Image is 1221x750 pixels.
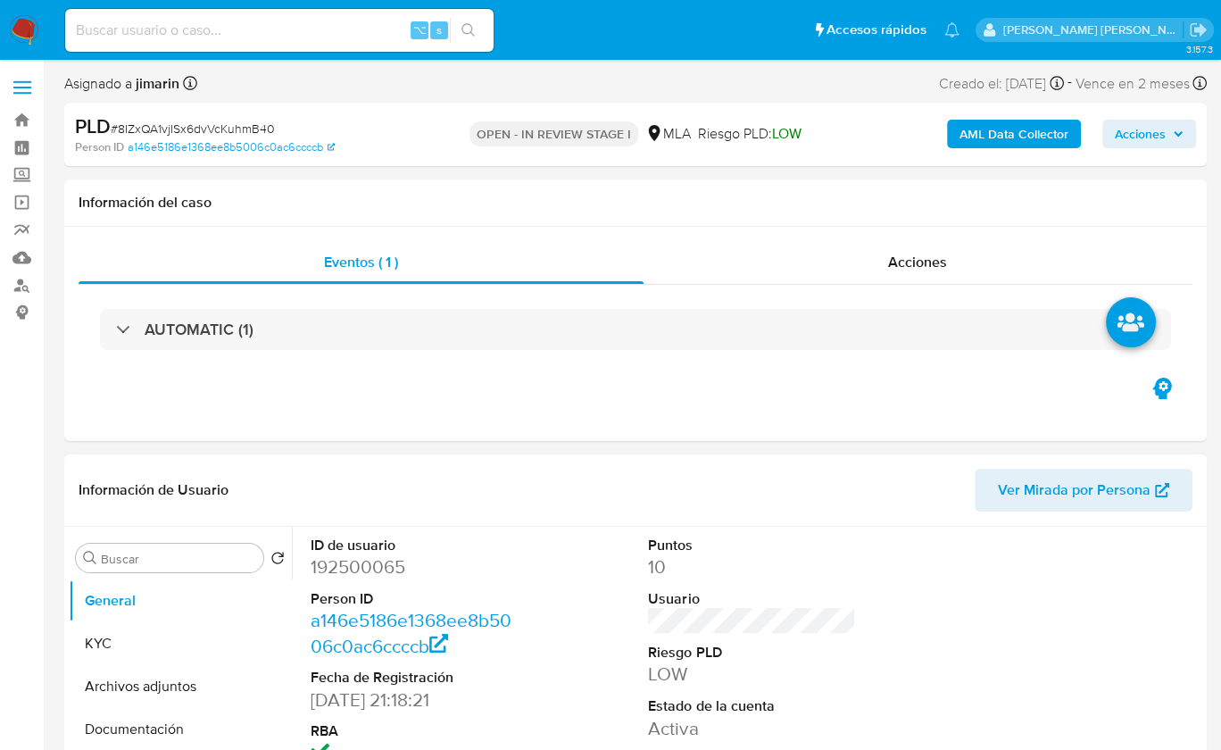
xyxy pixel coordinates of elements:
span: Vence en 2 meses [1076,74,1190,94]
dt: Fecha de Registración [311,668,518,687]
a: a146e5186e1368ee8b5006c0ac6ccccb [128,139,335,155]
button: Volver al orden por defecto [270,551,285,571]
dt: Estado de la cuenta [648,696,855,716]
span: - [1067,71,1072,96]
a: Salir [1189,21,1208,39]
button: AML Data Collector [947,120,1081,148]
p: jian.marin@mercadolibre.com [1003,21,1184,38]
b: jimarin [132,73,179,94]
button: Buscar [83,551,97,565]
dd: [DATE] 21:18:21 [311,687,518,712]
div: Creado el: [DATE] [939,71,1064,96]
span: Eventos ( 1 ) [324,252,398,272]
span: Ver Mirada por Persona [998,469,1150,512]
span: Riesgo PLD: [698,124,802,144]
a: a146e5186e1368ee8b5006c0ac6ccccb [311,607,511,658]
dt: Riesgo PLD [648,643,855,662]
h3: AUTOMATIC (1) [145,320,253,339]
dt: Person ID [311,589,518,609]
dd: LOW [648,662,855,687]
a: Notificaciones [944,22,959,37]
h1: Información del caso [79,194,1192,212]
input: Buscar usuario o caso... [65,19,494,42]
span: Accesos rápidos [826,21,926,39]
span: Asignado a [64,74,179,94]
button: Ver Mirada por Persona [975,469,1192,512]
button: Archivos adjuntos [69,665,292,708]
dd: 10 [648,554,855,579]
div: AUTOMATIC (1) [100,309,1171,350]
span: LOW [772,123,802,144]
b: PLD [75,112,111,140]
h1: Información de Usuario [79,481,228,499]
dt: Usuario [648,589,855,609]
input: Buscar [101,551,256,567]
span: ⌥ [412,21,426,38]
dd: 192500065 [311,554,518,579]
dt: ID de usuario [311,536,518,555]
p: OPEN - IN REVIEW STAGE I [469,121,638,146]
b: AML Data Collector [959,120,1068,148]
b: Person ID [75,139,124,155]
span: s [436,21,442,38]
button: General [69,579,292,622]
dt: Puntos [648,536,855,555]
dt: RBA [311,721,518,741]
button: search-icon [450,18,486,43]
span: Acciones [1115,120,1166,148]
button: KYC [69,622,292,665]
button: Acciones [1102,120,1196,148]
span: # 8IZxQA1vjISx6dvVcKuhmB40 [111,120,275,137]
div: MLA [645,124,691,144]
span: Acciones [888,252,947,272]
dd: Activa [648,716,855,741]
